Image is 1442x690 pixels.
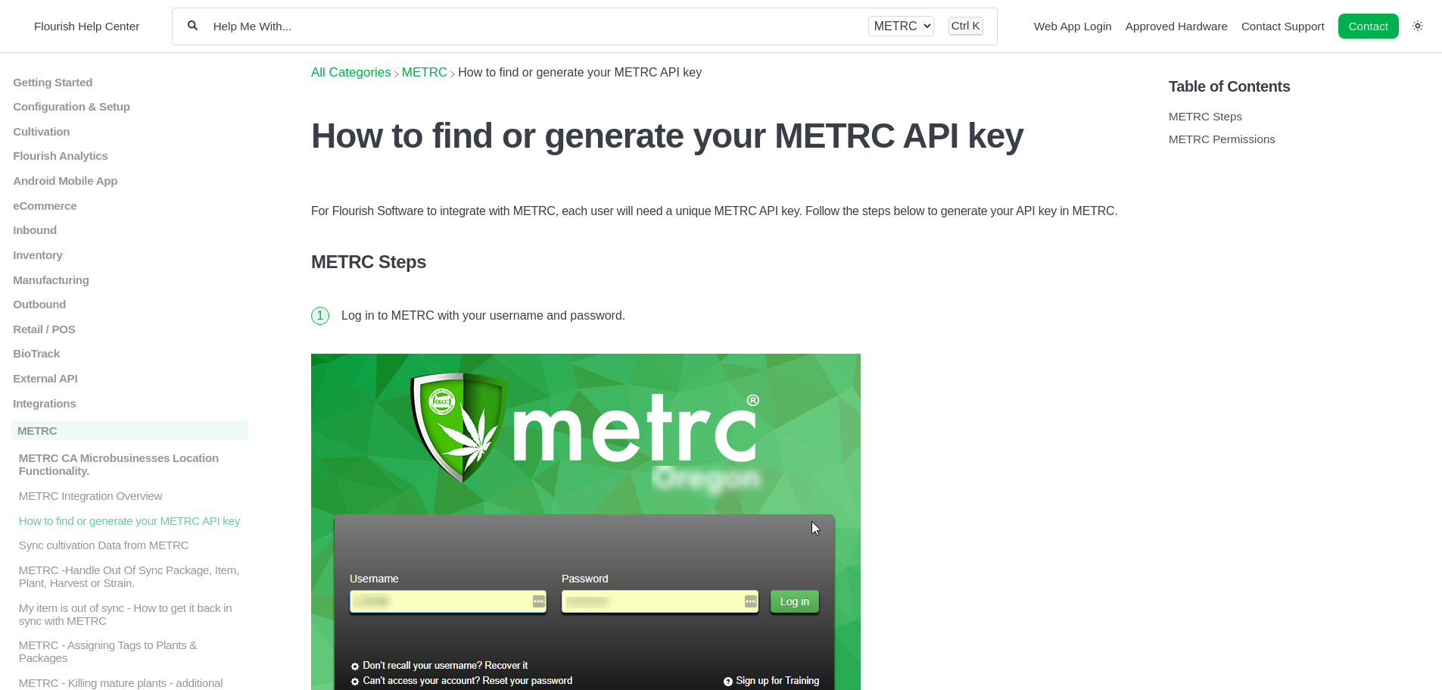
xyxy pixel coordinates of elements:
[17,514,248,526] p: How to find or generate your METRC API key
[11,223,248,236] a: Inbound
[951,19,970,32] kbd: Ctrl
[11,149,248,162] a: Flourish Analytics
[11,421,248,440] a: METRC
[11,174,248,187] a: Android Mobile App
[11,75,248,88] a: Getting Started
[1338,14,1399,39] a: Contact
[1169,78,1431,95] h5: Table of Contents
[11,539,248,551] a: Sync cultivation Data from METRC
[17,489,248,502] p: METRC Integration Overview
[17,601,248,626] p: My item is out of sync - How to get it back in sync with METRC
[311,65,391,80] a: Breadcrumb link to All Categories
[311,115,1131,156] h1: How to find or generate your METRC API key
[402,65,447,80] a: METRC
[1412,19,1423,32] a: Switch dark mode setting
[1241,20,1325,33] a: Contact Support navigation item
[212,19,854,33] input: Help Me With...
[17,564,248,589] p: METRC -Handle Out Of Sync Package, Item, Plant, Harvest or Strain.
[11,396,248,409] a: Integrations
[311,65,391,80] span: All Categories
[1126,20,1228,33] a: Approved Hardware navigation item
[17,539,248,551] p: Sync cultivation Data from METRC
[11,100,248,113] a: Configuration & Setup
[311,201,1131,221] p: For Flourish Software to integrate with METRC, each user will need a unique METRC API key. Follow...
[335,297,1131,335] li: Log in to METRC with your username and password.
[19,16,26,36] img: Flourish Help Center Logo
[19,16,139,36] a: Flourish Help Center
[11,248,248,261] a: Inventory
[11,601,248,626] a: My item is out of sync - How to get it back in sync with METRC
[11,564,248,589] a: METRC -Handle Out Of Sync Package, Item, Plant, Harvest or Strain.
[17,451,248,477] p: METRC CA Microbusinesses Location Functionality.
[311,251,1131,273] h4: METRC Steps
[11,489,248,502] a: METRC Integration Overview
[1169,110,1242,123] a: METRC Steps
[17,638,248,664] p: METRC - Assigning Tags to Plants & Packages
[402,65,447,80] span: ​METRC
[34,20,139,33] span: Flourish Help Center
[1034,20,1112,33] a: Web App Login navigation item
[11,323,248,336] a: Retail / POS
[11,125,248,138] a: Cultivation
[458,66,702,79] span: How to find or generate your METRC API key
[11,198,248,211] a: eCommerce
[11,298,248,311] a: Outbound
[11,347,248,360] a: BioTrack
[973,19,980,32] kbd: K
[1335,16,1403,37] li: Contact desktop
[11,273,248,286] a: Manufacturing
[11,451,248,477] a: METRC CA Microbusinesses Location Functionality.
[1169,133,1275,145] a: METRC Permissions
[11,372,248,385] a: External API
[11,514,248,526] a: How to find or generate your METRC API key
[11,638,248,664] a: METRC - Assigning Tags to Plants & Packages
